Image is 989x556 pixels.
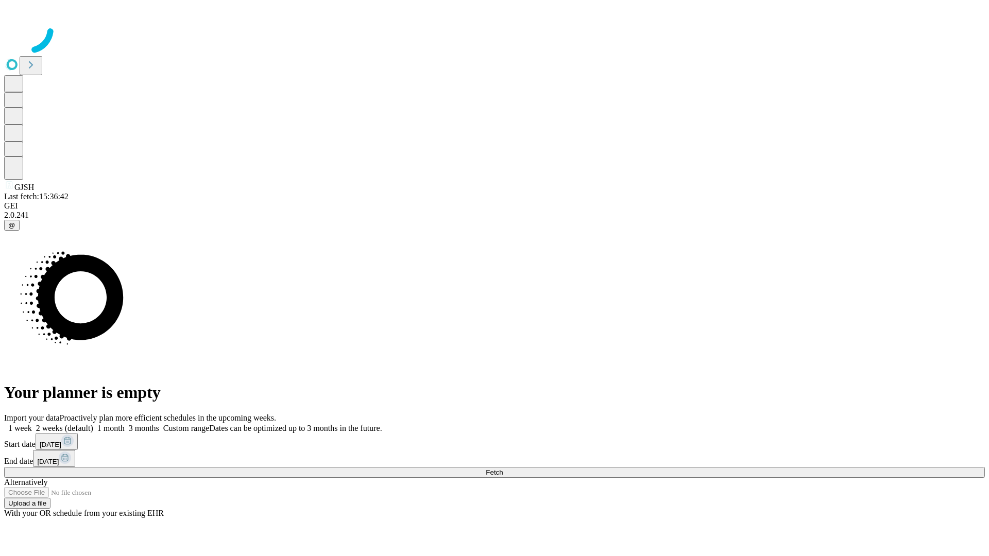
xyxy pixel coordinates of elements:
[97,424,125,432] span: 1 month
[14,183,34,192] span: GJSH
[36,424,93,432] span: 2 weeks (default)
[8,424,32,432] span: 1 week
[486,468,503,476] span: Fetch
[4,478,47,486] span: Alternatively
[4,201,985,211] div: GEI
[4,211,985,220] div: 2.0.241
[129,424,159,432] span: 3 months
[33,450,75,467] button: [DATE]
[4,220,20,231] button: @
[4,192,69,201] span: Last fetch: 15:36:42
[163,424,209,432] span: Custom range
[36,433,78,450] button: [DATE]
[40,441,61,448] span: [DATE]
[60,413,276,422] span: Proactively plan more efficient schedules in the upcoming weeks.
[37,458,59,465] span: [DATE]
[4,383,985,402] h1: Your planner is empty
[4,509,164,517] span: With your OR schedule from your existing EHR
[4,467,985,478] button: Fetch
[4,498,50,509] button: Upload a file
[4,433,985,450] div: Start date
[209,424,382,432] span: Dates can be optimized up to 3 months in the future.
[8,221,15,229] span: @
[4,413,60,422] span: Import your data
[4,450,985,467] div: End date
